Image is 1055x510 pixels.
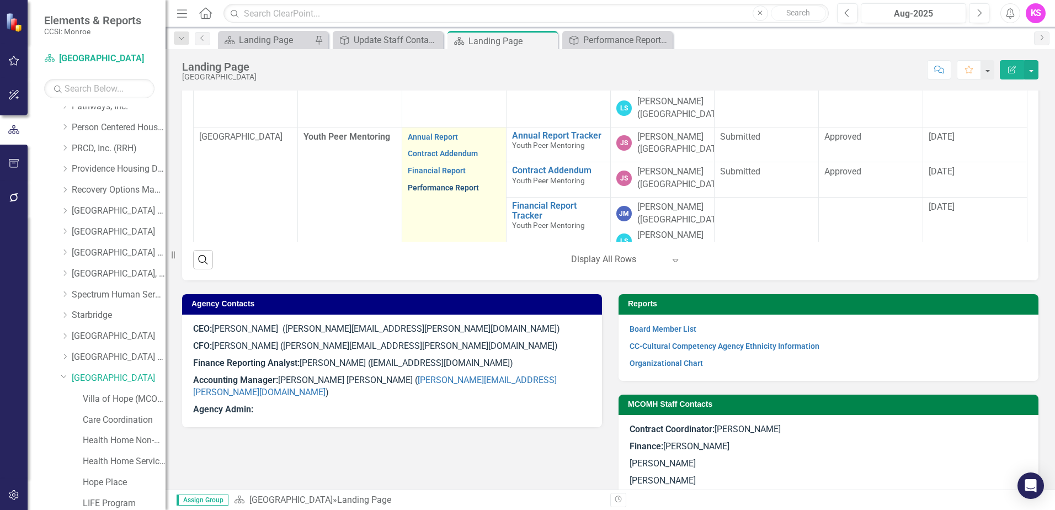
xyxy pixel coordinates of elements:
[610,162,715,198] td: Double-Click to Edit
[616,171,632,186] div: JS
[199,131,292,144] p: [GEOGRAPHIC_DATA]
[929,166,955,177] span: [DATE]
[819,197,923,260] td: Double-Click to Edit
[628,300,1033,308] h3: Reports
[193,375,278,385] strong: Accounting Manager:
[720,131,760,142] span: Submitted
[303,131,390,142] span: Youth Peer Mentoring
[193,341,212,351] strong: CFO:
[824,166,861,177] span: Approved
[72,121,166,134] a: Person Centered Housing Options, Inc.
[234,494,602,507] div: »
[193,323,212,334] strong: CEO:
[506,197,610,260] td: Double-Click to Edit Right Click for Context Menu
[44,52,154,65] a: [GEOGRAPHIC_DATA]
[83,393,166,406] a: Villa of Hope (MCOMH Internal)
[506,162,610,198] td: Double-Click to Edit Right Click for Context Menu
[923,197,1027,260] td: Double-Click to Edit
[408,183,479,192] a: Performance Report
[824,131,861,142] span: Approved
[83,434,166,447] a: Health Home Non-Medicaid Care Management
[354,33,440,47] div: Update Staff Contacts and Website Link on Agency Landing Page
[630,424,781,434] span: [PERSON_NAME]
[861,3,966,23] button: Aug-2025
[44,27,141,36] small: CCSI: Monroe
[865,7,962,20] div: Aug-2025
[616,135,632,151] div: JS
[630,472,1027,487] p: [PERSON_NAME]
[715,197,819,260] td: Double-Click to Edit
[512,221,585,230] span: Youth Peer Mentoring
[637,131,727,156] div: [PERSON_NAME] ([GEOGRAPHIC_DATA])
[715,127,819,162] td: Double-Click to Edit
[83,476,166,489] a: Hope Place
[630,424,715,434] strong: Contract Coordinator:
[616,100,632,116] div: LS
[83,497,166,510] a: LIFE Program
[239,33,312,47] div: Landing Page
[616,233,632,249] div: LS
[610,127,715,162] td: Double-Click to Edit
[182,73,257,81] div: [GEOGRAPHIC_DATA]
[408,149,478,158] a: Contract Addendum
[610,197,715,260] td: Double-Click to Edit
[720,166,760,177] span: Submitted
[182,61,257,73] div: Landing Page
[72,142,166,155] a: PRCD, Inc. (RRH)
[72,163,166,176] a: Providence Housing Development Corporation
[819,162,923,198] td: Double-Click to Edit
[512,166,605,176] a: Contract Addendum
[337,495,391,505] div: Landing Page
[72,351,166,364] a: [GEOGRAPHIC_DATA] (RRH)
[583,33,670,47] div: Performance Report Tracker
[929,131,955,142] span: [DATE]
[630,455,1027,472] p: [PERSON_NAME]
[402,127,506,297] td: Double-Click to Edit
[44,79,154,98] input: Search Below...
[83,455,166,468] a: Health Home Service Dollars
[177,495,228,506] span: Assign Group
[929,201,955,212] span: [DATE]
[630,342,819,350] a: CC-Cultural Competency Agency Ethnicity Information
[335,33,440,47] a: Update Staff Contacts and Website Link on Agency Landing Page
[408,132,458,141] a: Annual Report
[630,359,703,368] a: Organizational Chart
[715,162,819,198] td: Double-Click to Edit
[923,162,1027,198] td: Double-Click to Edit
[6,12,25,31] img: ClearPoint Strategy
[512,176,585,185] span: Youth Peer Mentoring
[193,404,253,415] strong: Agency Admin:
[408,166,466,175] a: Financial Report
[249,495,333,505] a: [GEOGRAPHIC_DATA]
[193,323,591,338] p: [PERSON_NAME] ([PERSON_NAME][EMAIL_ADDRESS][PERSON_NAME][DOMAIN_NAME])
[83,414,166,427] a: Care Coordination
[923,127,1027,162] td: Double-Click to Edit
[193,358,300,368] strong: Finance Reporting Analyst:
[819,127,923,162] td: Double-Click to Edit
[72,268,166,280] a: [GEOGRAPHIC_DATA], Inc.
[512,141,585,150] span: Youth Peer Mentoring
[630,438,1027,455] p: [PERSON_NAME]
[637,95,727,121] div: [PERSON_NAME] ([GEOGRAPHIC_DATA])
[193,338,591,355] p: [PERSON_NAME] ([PERSON_NAME][EMAIL_ADDRESS][PERSON_NAME][DOMAIN_NAME])
[628,400,1033,408] h3: MCOMH Staff Contacts
[630,441,663,451] strong: Finance:
[221,33,312,47] a: Landing Page
[72,205,166,217] a: [GEOGRAPHIC_DATA] (RRH)
[72,247,166,259] a: [GEOGRAPHIC_DATA] (RRH)
[72,330,166,343] a: [GEOGRAPHIC_DATA]
[468,34,555,48] div: Landing Page
[637,229,727,254] div: [PERSON_NAME] ([GEOGRAPHIC_DATA])
[616,206,632,221] div: JM
[72,289,166,301] a: Spectrum Human Services, Inc.
[506,127,610,162] td: Double-Click to Edit Right Click for Context Menu
[72,372,166,385] a: [GEOGRAPHIC_DATA]
[72,226,166,238] a: [GEOGRAPHIC_DATA]
[630,325,696,333] a: Board Member List
[44,14,141,27] span: Elements & Reports
[1017,472,1044,499] div: Open Intercom Messenger
[512,201,605,220] a: Financial Report Tracker
[72,309,166,322] a: Starbridge
[786,8,810,17] span: Search
[191,300,596,308] h3: Agency Contacts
